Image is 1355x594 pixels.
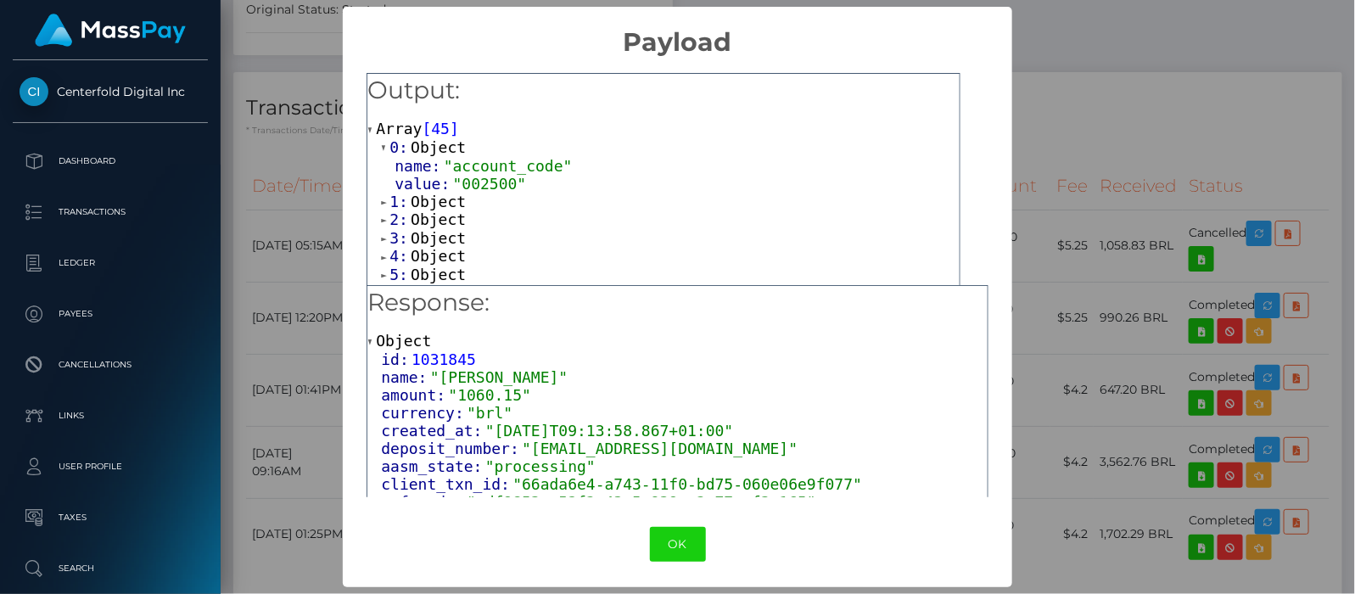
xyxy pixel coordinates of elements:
span: 4: [389,247,411,265]
p: Payees [20,301,201,327]
span: Object [411,138,466,156]
p: Search [20,556,201,581]
span: "[EMAIL_ADDRESS][DOMAIN_NAME]" [522,440,798,457]
p: Cancellations [20,352,201,378]
span: id: [381,350,412,368]
span: Object [411,283,466,301]
span: "1060.15" [448,386,531,404]
span: 5: [389,266,411,283]
span: name: [395,157,443,175]
span: value: [395,175,452,193]
span: "edf9853e-52f2-43c5-939e-2a77eaf3a165" [467,493,816,511]
img: Centerfold Digital Inc [20,77,48,106]
span: 3: [389,229,411,247]
span: deposit_number: [381,440,522,457]
p: Dashboard [20,148,201,174]
span: Object [411,193,466,210]
span: created_at: [381,422,484,440]
span: "002500" [453,175,527,193]
span: amount: [381,386,448,404]
p: Taxes [20,505,201,530]
span: 1031845 [412,350,476,368]
span: ref_code: [381,493,467,511]
span: "brl" [467,404,512,422]
span: Object [411,266,466,283]
span: aasm_state: [381,457,484,475]
span: 1: [389,193,411,210]
span: "processing" [485,457,596,475]
span: 2: [389,210,411,228]
h2: Payload [343,7,1013,58]
span: "66ada6e4-a743-11f0-bd75-060e06e9f077" [512,475,862,493]
button: OK [650,527,706,562]
span: [ [423,120,432,137]
span: currency: [381,404,467,422]
span: ] [450,120,459,137]
span: 0: [389,138,411,156]
span: name: [381,368,429,386]
span: Centerfold Digital Inc [13,84,208,99]
span: Object [376,332,431,350]
span: Object [411,229,466,247]
span: 45 [431,120,450,137]
p: Transactions [20,199,201,225]
span: "account_code" [444,157,573,175]
span: "[PERSON_NAME]" [430,368,568,386]
span: "[DATE]T09:13:58.867+01:00" [485,422,734,440]
p: User Profile [20,454,201,479]
img: MassPay Logo [35,14,186,47]
span: Object [411,210,466,228]
span: Array [376,120,422,137]
span: 6: [389,283,411,301]
span: Object [411,247,466,265]
span: client_txn_id: [381,475,512,493]
h5: Output: [367,74,960,108]
p: Ledger [20,250,201,276]
h5: Response: [367,286,987,320]
p: Links [20,403,201,429]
